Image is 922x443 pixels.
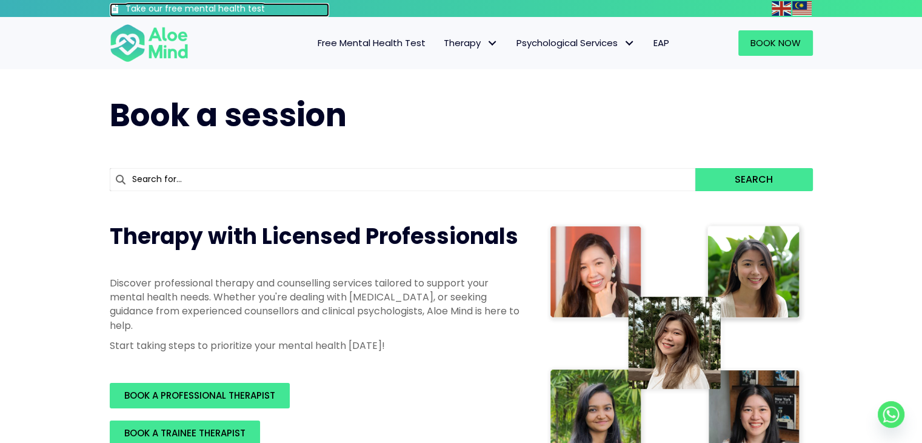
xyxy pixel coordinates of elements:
span: Book a session [110,93,347,137]
nav: Menu [204,30,678,56]
span: Psychological Services: submenu [621,35,638,52]
span: BOOK A PROFESSIONAL THERAPIST [124,389,275,402]
a: Book Now [738,30,813,56]
a: BOOK A PROFESSIONAL THERAPIST [110,383,290,408]
p: Discover professional therapy and counselling services tailored to support your mental health nee... [110,276,522,333]
span: Book Now [750,36,801,49]
span: EAP [653,36,669,49]
span: Psychological Services [516,36,635,49]
a: Malay [792,1,813,15]
a: Free Mental Health Test [309,30,435,56]
img: Aloe mind Logo [110,23,189,63]
a: EAP [644,30,678,56]
h3: Take our free mental health test [125,3,330,15]
a: English [772,1,792,15]
span: BOOK A TRAINEE THERAPIST [124,427,246,439]
span: Therapy with Licensed Professionals [110,221,518,252]
img: en [772,1,791,16]
span: Therapy: submenu [484,35,501,52]
span: Free Mental Health Test [318,36,426,49]
a: Whatsapp [878,401,904,428]
img: ms [792,1,812,16]
a: TherapyTherapy: submenu [435,30,507,56]
a: Psychological ServicesPsychological Services: submenu [507,30,644,56]
p: Start taking steps to prioritize your mental health [DATE]! [110,339,522,353]
span: Therapy [444,36,498,49]
input: Search for... [110,168,696,191]
button: Search [695,168,812,191]
a: Take our free mental health test [110,3,330,17]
